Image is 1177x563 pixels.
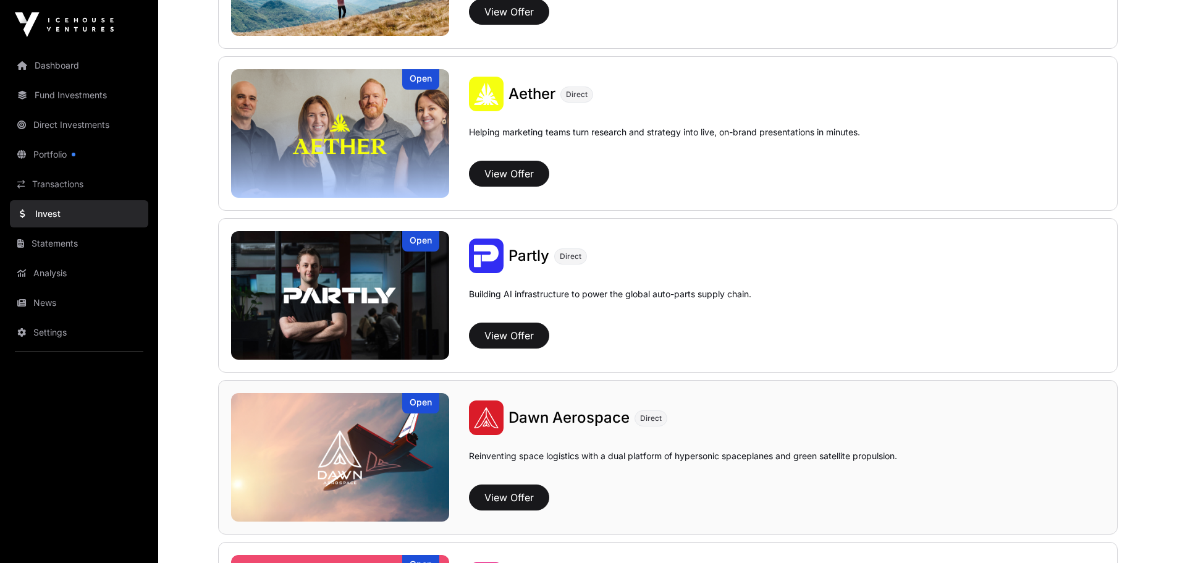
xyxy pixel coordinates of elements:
span: Direct [560,252,581,261]
span: Aether [508,85,555,103]
span: Dawn Aerospace [508,408,630,426]
p: Building AI infrastructure to power the global auto-parts supply chain. [469,288,751,318]
a: Fund Investments [10,82,148,109]
a: Transactions [10,171,148,198]
button: View Offer [469,161,549,187]
button: View Offer [469,485,549,510]
a: PartlyOpen [231,231,450,360]
img: Partly [469,239,504,273]
div: Open [402,231,439,252]
a: News [10,289,148,316]
a: Partly [508,246,549,266]
a: AetherOpen [231,69,450,198]
button: View Offer [469,323,549,349]
img: Dawn Aerospace [469,400,504,435]
span: Direct [640,413,662,423]
a: Analysis [10,260,148,287]
span: Direct [566,90,588,99]
div: Open [402,69,439,90]
a: Dashboard [10,52,148,79]
a: Dawn AerospaceOpen [231,393,450,522]
div: Open [402,393,439,413]
a: Direct Investments [10,111,148,138]
iframe: Chat Widget [1115,504,1177,563]
span: Partly [508,247,549,265]
a: Portfolio [10,141,148,168]
a: Aether [508,84,555,104]
img: Icehouse Ventures Logo [15,12,114,37]
img: Aether [469,77,504,111]
a: Dawn Aerospace [508,408,630,428]
img: Dawn Aerospace [231,393,450,522]
a: Settings [10,319,148,346]
a: Statements [10,230,148,257]
p: Reinventing space logistics with a dual platform of hypersonic spaceplanes and green satellite pr... [469,450,897,480]
img: Partly [231,231,450,360]
img: Aether [231,69,450,198]
a: Invest [10,200,148,227]
p: Helping marketing teams turn research and strategy into live, on-brand presentations in minutes. [469,126,860,156]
